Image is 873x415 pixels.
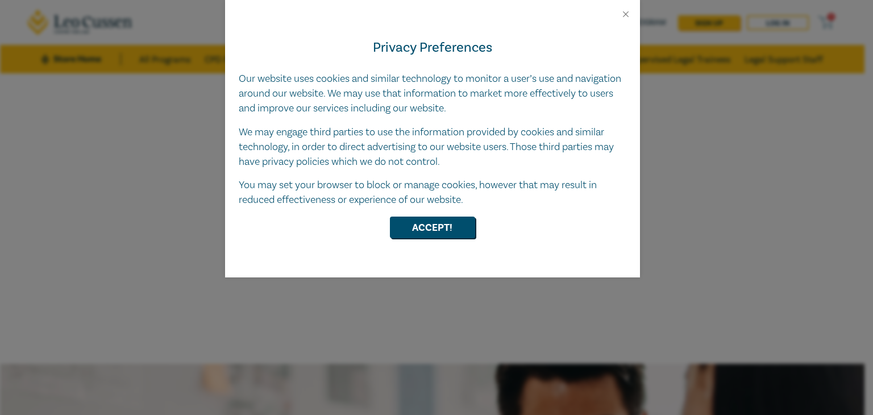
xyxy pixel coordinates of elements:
button: Accept! [390,217,475,238]
h4: Privacy Preferences [239,38,626,58]
button: Close [621,9,631,19]
p: You may set your browser to block or manage cookies, however that may result in reduced effective... [239,178,626,208]
p: We may engage third parties to use the information provided by cookies and similar technology, in... [239,125,626,169]
p: Our website uses cookies and similar technology to monitor a user’s use and navigation around our... [239,72,626,116]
